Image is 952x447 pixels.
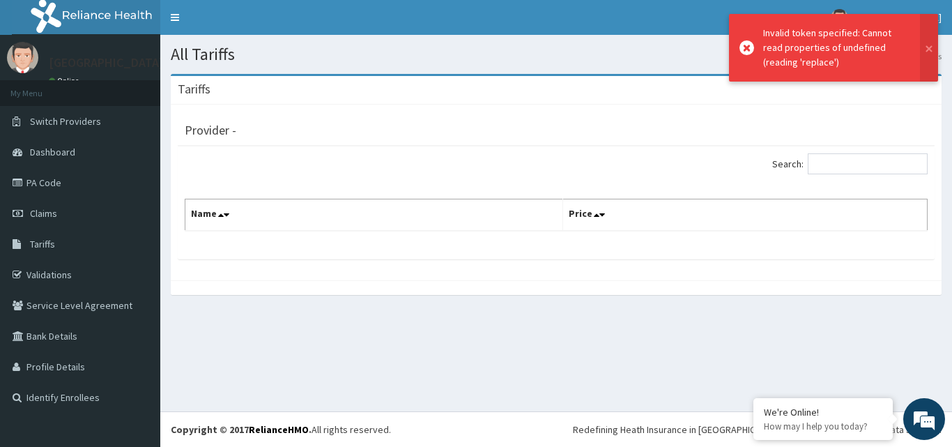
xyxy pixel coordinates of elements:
p: How may I help you today? [764,421,882,432]
span: Switch Providers [30,115,101,128]
div: Redefining Heath Insurance in [GEOGRAPHIC_DATA] using Telemedicine and Data Science! [573,423,942,437]
input: Search: [808,153,928,174]
img: User Image [7,42,38,73]
a: RelianceHMO [249,423,309,436]
span: [GEOGRAPHIC_DATA] [857,11,942,24]
div: We're Online! [764,406,882,418]
footer: All rights reserved. [160,411,952,447]
div: Invalid token specified: Cannot read properties of undefined (reading 'replace') [763,26,907,70]
h1: All Tariffs [171,45,942,63]
span: Tariffs [30,238,55,250]
h3: Tariffs [178,83,210,96]
img: User Image [831,9,848,26]
th: Price [563,199,928,232]
p: [GEOGRAPHIC_DATA] [49,56,164,69]
h3: Provider - [185,124,236,137]
span: Claims [30,207,57,220]
span: Dashboard [30,146,75,158]
a: Online [49,76,82,86]
label: Search: [772,153,928,174]
strong: Copyright © 2017 . [171,423,312,436]
th: Name [185,199,563,232]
